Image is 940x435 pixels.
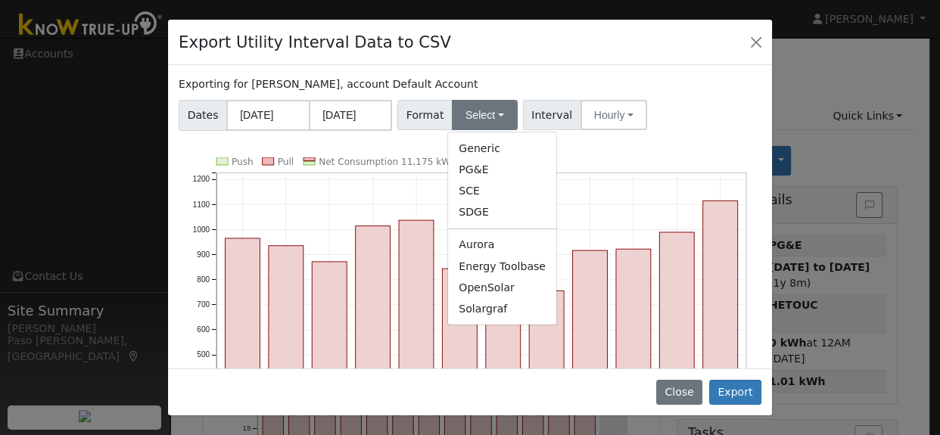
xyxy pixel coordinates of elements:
text: 900 [197,250,210,258]
a: PG&E [448,159,556,180]
a: SDGE [448,202,556,223]
button: Close [745,31,767,52]
text: Net Consumption 11,175 kWh [319,157,456,167]
text: 1100 [193,200,210,208]
text: Pull [278,157,294,167]
a: OpenSolar [448,277,556,298]
a: Energy Toolbase [448,256,556,277]
text: 700 [197,300,210,309]
label: Exporting for [PERSON_NAME], account Default Account [179,76,478,92]
span: Interval [523,100,581,130]
button: Export [709,380,761,405]
text: Push [232,157,254,167]
text: 1000 [193,225,210,233]
text: 1200 [193,175,210,183]
a: Generic [448,138,556,159]
span: Dates [179,100,227,131]
button: Hourly [580,100,647,130]
text: 600 [197,325,210,334]
h4: Export Utility Interval Data to CSV [179,30,451,54]
a: Solargraf [448,298,556,319]
span: Format [397,100,453,130]
text: 800 [197,275,210,284]
text: 500 [197,350,210,359]
a: SCE [448,181,556,202]
button: Close [656,380,702,405]
button: Select [452,100,518,130]
a: Aurora [448,235,556,256]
